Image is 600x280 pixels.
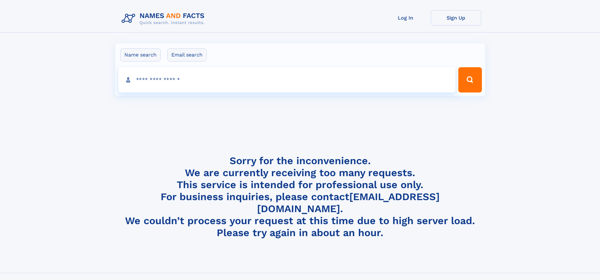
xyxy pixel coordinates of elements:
[257,191,440,215] a: [EMAIL_ADDRESS][DOMAIN_NAME]
[380,10,431,26] a: Log In
[119,155,481,239] h4: Sorry for the inconvenience. We are currently receiving too many requests. This service is intend...
[118,67,456,92] input: search input
[119,10,210,27] img: Logo Names and Facts
[167,48,207,62] label: Email search
[431,10,481,26] a: Sign Up
[458,67,482,92] button: Search Button
[120,48,161,62] label: Name search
